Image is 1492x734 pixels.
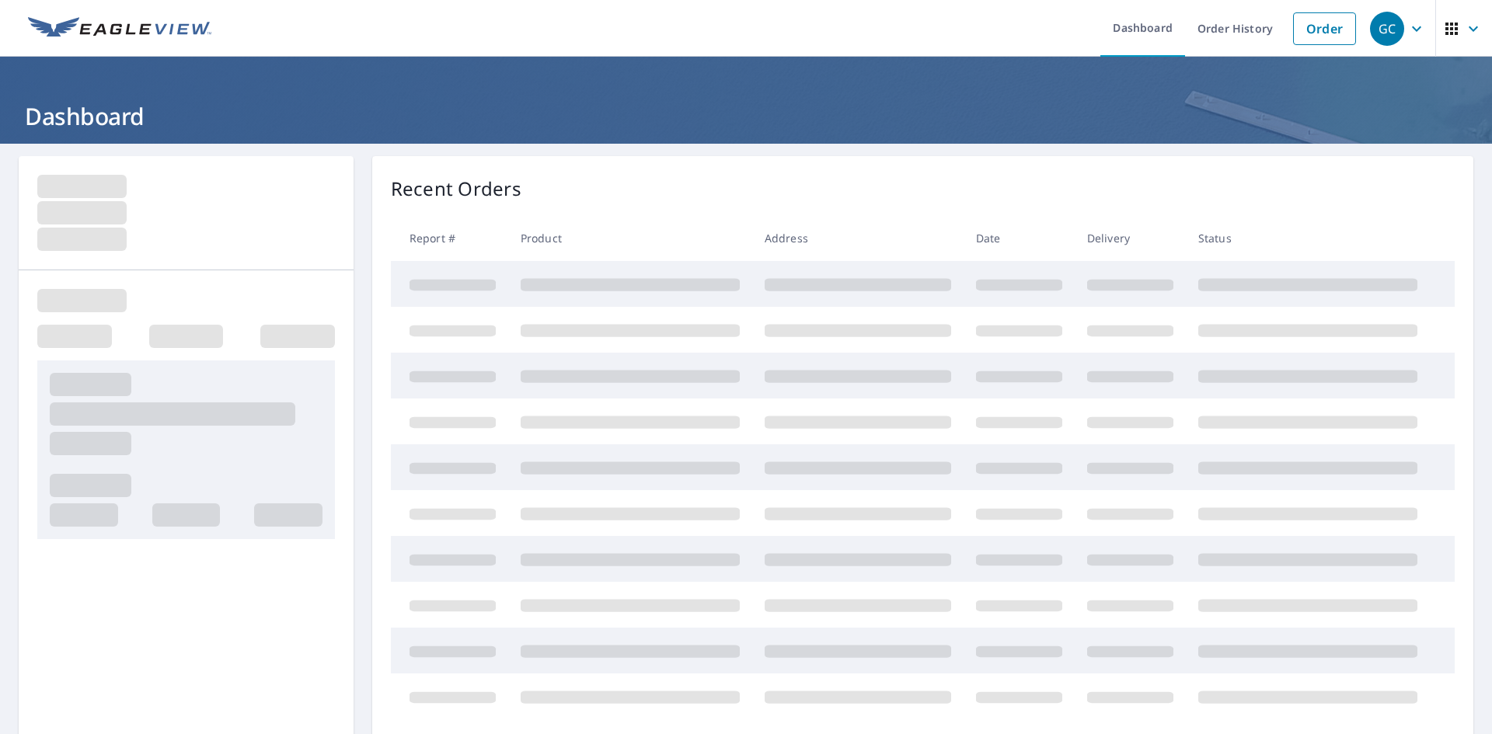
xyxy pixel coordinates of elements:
th: Report # [391,215,508,261]
th: Address [752,215,964,261]
div: GC [1370,12,1404,46]
th: Date [964,215,1075,261]
img: EV Logo [28,17,211,40]
h1: Dashboard [19,100,1473,132]
th: Status [1186,215,1430,261]
a: Order [1293,12,1356,45]
th: Product [508,215,752,261]
p: Recent Orders [391,175,521,203]
th: Delivery [1075,215,1186,261]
